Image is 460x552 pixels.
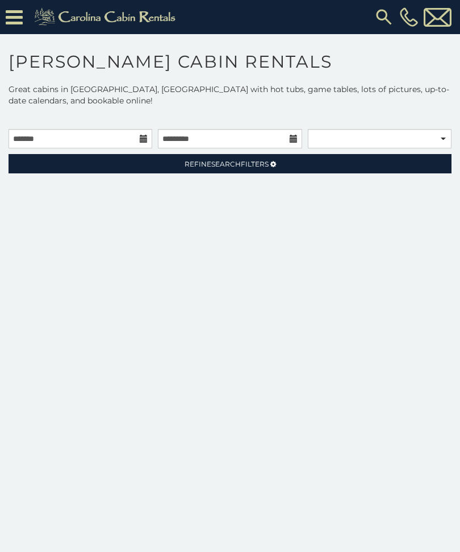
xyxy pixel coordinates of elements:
[211,160,241,168] span: Search
[28,6,185,28] img: Khaki-logo.png
[9,154,451,173] a: RefineSearchFilters
[397,7,421,27] a: [PHONE_NUMBER]
[374,7,394,27] img: search-regular.svg
[185,160,269,168] span: Refine Filters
